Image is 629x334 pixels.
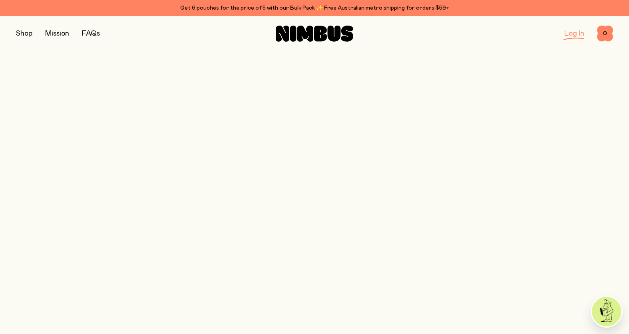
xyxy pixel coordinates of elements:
a: Mission [45,30,69,37]
img: agent [592,297,621,326]
a: Log In [564,30,584,37]
a: FAQs [82,30,100,37]
button: 0 [597,26,613,42]
div: Get 6 pouches for the price of 5 with our Bulk Pack ✨ Free Australian metro shipping for orders $59+ [16,3,613,13]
